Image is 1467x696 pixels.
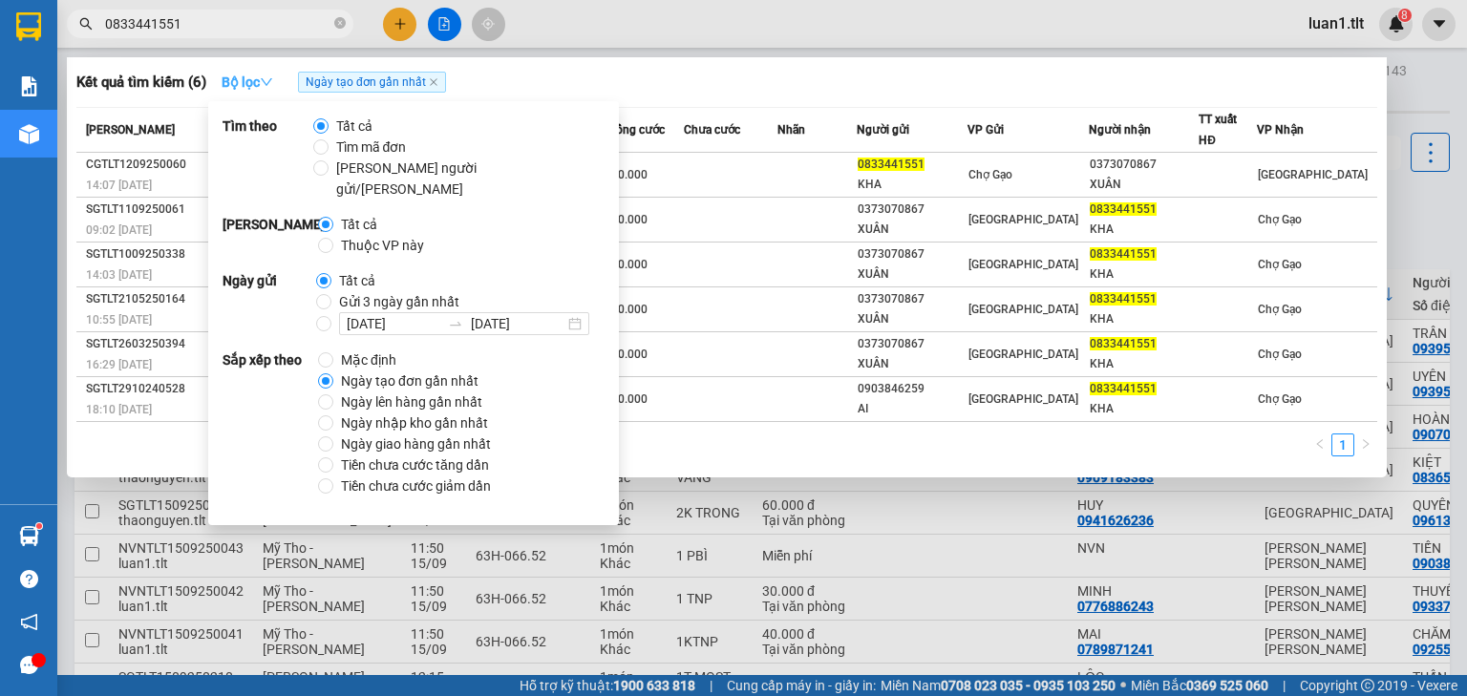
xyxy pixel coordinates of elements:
strong: Sắp xếp theo [223,349,318,496]
span: Ngày tạo đơn gần nhất [333,370,486,391]
span: Ngày lên hàng gần nhất [333,391,490,412]
span: close-circle [334,17,346,29]
span: 30.000 [611,258,648,271]
div: 0903846259 [858,379,967,399]
span: TT xuất HĐ [1199,113,1237,147]
div: XUÂN [1090,175,1199,195]
div: SGTLT2910240528 [86,379,218,399]
li: 1 [1331,433,1354,456]
span: 10:55 [DATE] [86,313,152,327]
div: KHA [1090,220,1199,240]
span: Ngày tạo đơn gần nhất [298,72,446,93]
div: SGTLT1009250338 [86,244,218,264]
span: right [1360,438,1371,450]
span: 0833441551 [1090,382,1157,395]
span: [GEOGRAPHIC_DATA] [968,258,1078,271]
span: Chợ Gạo [1258,258,1302,271]
div: KHA [1090,354,1199,374]
div: KHA [858,175,967,195]
input: Ngày bắt đầu [347,313,440,334]
span: 0833441551 [858,158,925,171]
div: 0373070867 [858,244,967,264]
span: 0833441551 [1090,292,1157,306]
div: KHA [1090,309,1199,329]
span: Gửi 3 ngày gần nhất [331,291,467,312]
div: XUÂN [858,220,967,240]
span: 09:02 [DATE] [86,223,152,237]
strong: Tìm theo [223,116,313,200]
img: solution-icon [19,76,39,96]
button: left [1308,433,1331,456]
span: Tổng cước [610,123,665,137]
button: right [1354,433,1377,456]
strong: Bộ lọc [222,74,273,90]
span: 0833441551 [1090,247,1157,261]
div: 0373070867 [1090,155,1199,175]
div: XUÂN [858,354,967,374]
span: Chưa cước [684,123,740,137]
span: Ngày nhập kho gần nhất [333,412,496,433]
div: XUÂN [858,309,967,329]
div: AI [858,399,967,419]
span: Tất cả [333,214,385,235]
img: logo-vxr [16,12,41,41]
div: SGTLT1109250061 [86,200,218,220]
span: [GEOGRAPHIC_DATA] [968,348,1078,361]
span: 18:10 [DATE] [86,403,152,416]
span: Chợ Gạo [1258,392,1302,406]
span: to [448,316,463,331]
span: search [79,17,93,31]
div: XUÂN [858,264,967,285]
img: warehouse-icon [19,526,39,546]
span: 14:03 [DATE] [86,268,152,282]
div: SGTLT2105250164 [86,289,218,309]
span: 30.000 [611,392,648,406]
span: [GEOGRAPHIC_DATA] [1258,168,1368,181]
span: swap-right [448,316,463,331]
div: 0373070867 [858,200,967,220]
span: notification [20,613,38,631]
span: 30.000 [611,168,648,181]
span: [GEOGRAPHIC_DATA] [968,213,1078,226]
span: 0833441551 [1090,202,1157,216]
span: Chợ Gạo [1258,348,1302,361]
span: Ngày giao hàng gần nhất [333,433,499,454]
span: close-circle [334,15,346,33]
span: VP Gửi [967,123,1004,137]
span: [PERSON_NAME] người gửi/[PERSON_NAME] [329,158,597,200]
sup: 1 [36,523,42,529]
span: 20.000 [611,348,648,361]
span: 14:07 [DATE] [86,179,152,192]
h3: Kết quả tìm kiếm ( 6 ) [76,73,206,93]
span: down [260,75,273,89]
span: [GEOGRAPHIC_DATA] [968,392,1078,406]
strong: [PERSON_NAME] [223,214,318,256]
div: KHA [1090,264,1199,285]
span: Tiền chưa cước giảm dần [333,475,499,496]
li: Next Page [1354,433,1377,456]
a: 1 [1332,434,1353,455]
div: SGTLT2603250394 [86,334,218,354]
span: close [429,77,438,87]
span: Tìm mã đơn [329,137,415,158]
span: question-circle [20,570,38,588]
span: Tất cả [331,270,383,291]
span: Nhãn [777,123,805,137]
span: 0833441551 [1090,337,1157,350]
span: [GEOGRAPHIC_DATA] [968,303,1078,316]
span: Chợ Gạo [1258,303,1302,316]
div: 0373070867 [858,334,967,354]
div: CGTLT1209250060 [86,155,218,175]
span: Mặc định [333,349,404,370]
span: Tất cả [329,116,380,137]
span: Tiền chưa cước tăng dần [333,454,497,475]
span: [PERSON_NAME] [86,123,175,137]
li: Previous Page [1308,433,1331,456]
div: 0373070867 [858,289,967,309]
span: 16:29 [DATE] [86,358,152,371]
div: KHA [1090,399,1199,419]
span: Chợ Gạo [1258,213,1302,226]
span: Người nhận [1089,123,1151,137]
button: Bộ lọcdown [206,67,288,97]
span: Chợ Gạo [968,168,1012,181]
